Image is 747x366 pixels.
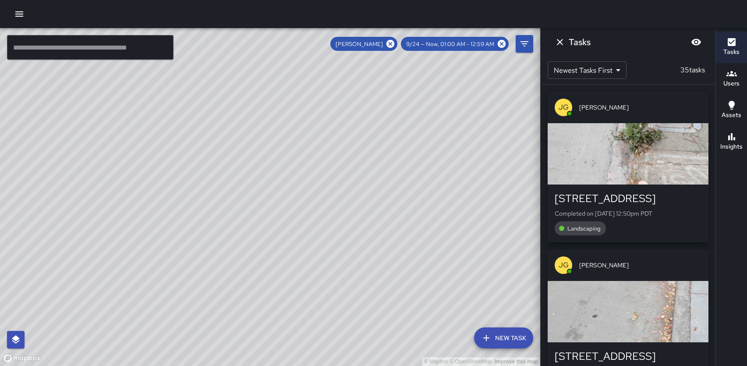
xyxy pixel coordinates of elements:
[579,103,701,112] span: [PERSON_NAME]
[555,192,701,206] div: [STREET_ADDRESS]
[716,95,747,126] button: Assets
[716,32,747,63] button: Tasks
[723,47,740,57] h6: Tasks
[716,126,747,158] button: Insights
[401,40,499,48] span: 9/24 — Now, 01:00 AM - 12:59 AM
[330,40,388,48] span: [PERSON_NAME]
[401,37,509,51] div: 9/24 — Now, 01:00 AM - 12:59 AM
[559,260,569,270] p: JG
[555,209,701,218] p: Completed on [DATE] 12:50pm PDT
[677,65,708,75] p: 35 tasks
[551,33,569,51] button: Dismiss
[562,225,606,232] span: Landscaping
[548,92,708,242] button: JG[PERSON_NAME][STREET_ADDRESS]Completed on [DATE] 12:50pm PDTLandscaping
[474,327,533,348] button: New Task
[516,35,533,53] button: Filters
[555,349,701,363] div: [STREET_ADDRESS]
[330,37,397,51] div: [PERSON_NAME]
[687,33,705,51] button: Blur
[722,110,741,120] h6: Assets
[723,79,740,89] h6: Users
[569,35,591,49] h6: Tasks
[579,261,701,270] span: [PERSON_NAME]
[720,142,743,152] h6: Insights
[548,61,627,79] div: Newest Tasks First
[716,63,747,95] button: Users
[559,102,569,113] p: JG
